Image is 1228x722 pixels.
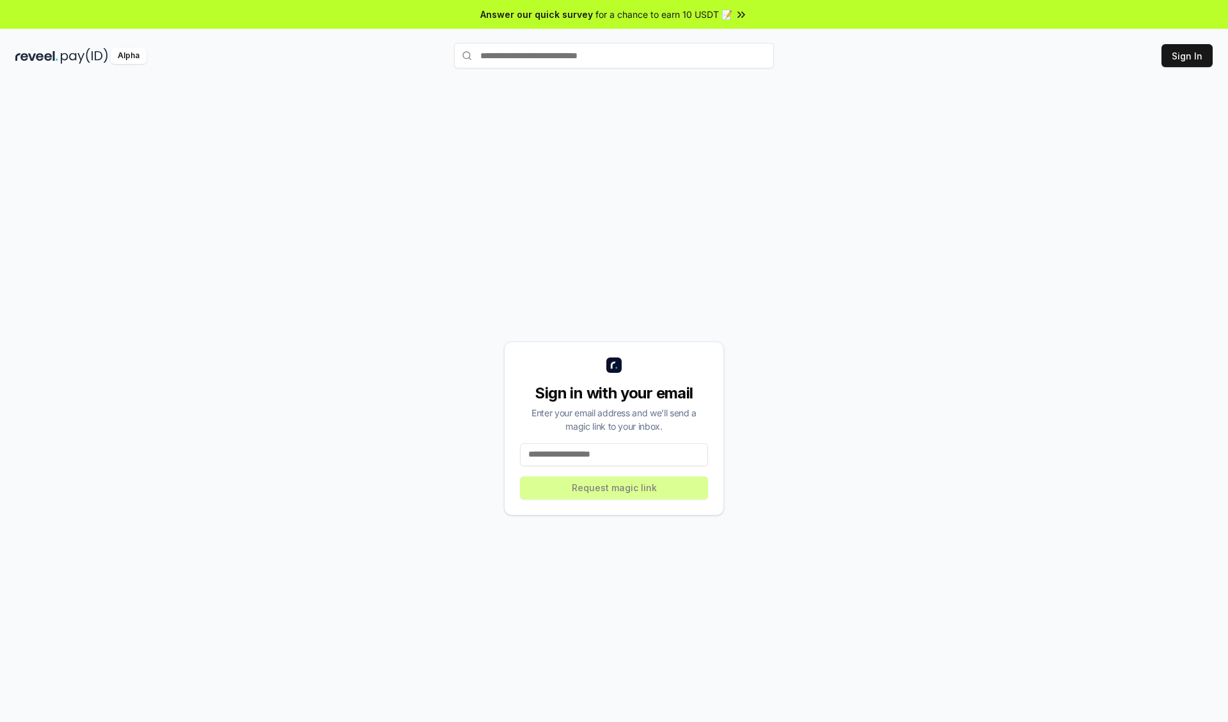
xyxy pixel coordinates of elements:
img: pay_id [61,48,108,64]
button: Sign In [1161,44,1213,67]
img: reveel_dark [15,48,58,64]
div: Alpha [111,48,146,64]
span: for a chance to earn 10 USDT 📝 [595,8,732,21]
div: Sign in with your email [520,383,708,404]
div: Enter your email address and we’ll send a magic link to your inbox. [520,406,708,433]
span: Answer our quick survey [480,8,593,21]
img: logo_small [606,357,622,373]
